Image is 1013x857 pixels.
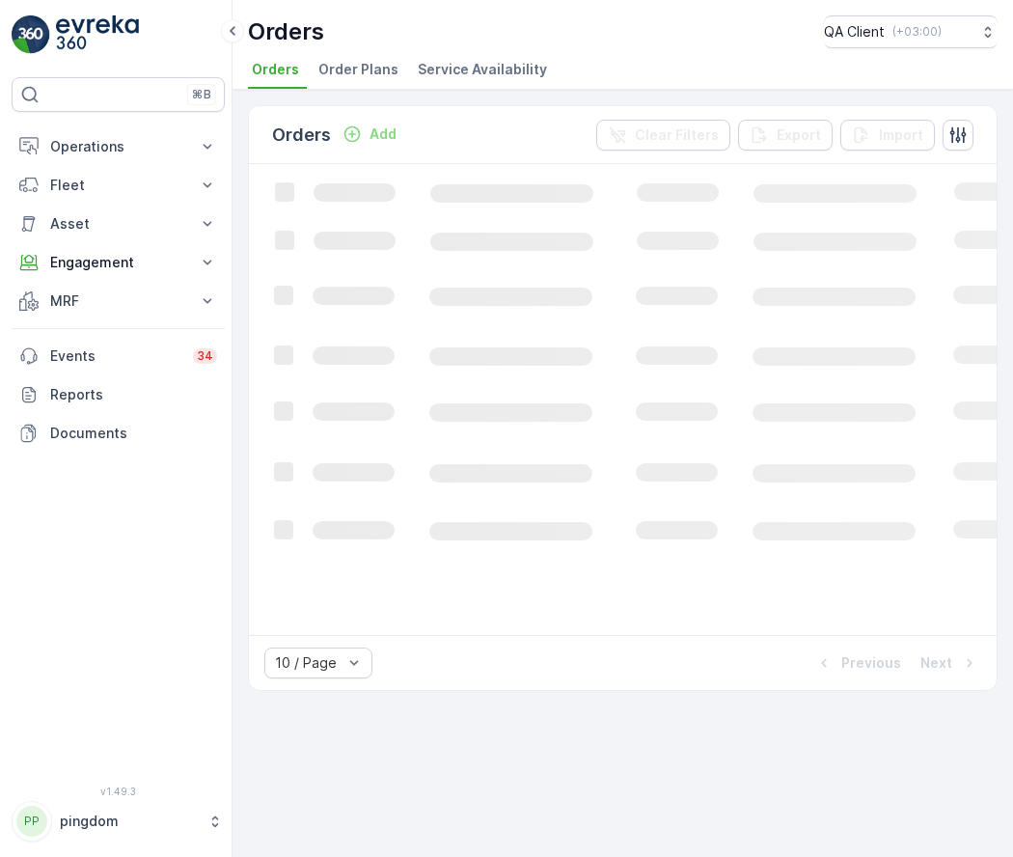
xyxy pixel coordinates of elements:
button: PPpingdom [12,801,225,842]
p: ( +03:00 ) [892,24,942,40]
p: QA Client [824,22,885,41]
button: Next [918,651,981,675]
p: 34 [197,348,213,364]
button: Fleet [12,166,225,205]
p: Events [50,346,181,366]
p: Export [777,125,821,145]
p: Engagement [50,253,186,272]
button: Add [335,123,404,146]
img: logo [12,15,50,54]
p: Operations [50,137,186,156]
span: Service Availability [418,60,547,79]
p: MRF [50,291,186,311]
button: Asset [12,205,225,243]
button: Operations [12,127,225,166]
button: Previous [812,651,903,675]
p: Next [920,653,952,673]
button: Export [738,120,833,151]
p: Asset [50,214,186,234]
p: Previous [841,653,901,673]
p: pingdom [60,812,198,831]
span: Order Plans [318,60,398,79]
button: MRF [12,282,225,320]
a: Documents [12,414,225,453]
button: Engagement [12,243,225,282]
button: Clear Filters [596,120,730,151]
button: Import [840,120,935,151]
a: Events34 [12,337,225,375]
button: QA Client(+03:00) [824,15,998,48]
p: Add [370,124,397,144]
p: Import [879,125,923,145]
span: Orders [252,60,299,79]
p: ⌘B [192,87,211,102]
p: Fleet [50,176,186,195]
a: Reports [12,375,225,414]
p: Orders [272,122,331,149]
p: Orders [248,16,324,47]
p: Documents [50,424,217,443]
div: PP [16,806,47,837]
p: Reports [50,385,217,404]
p: Clear Filters [635,125,719,145]
img: logo_light-DOdMpM7g.png [56,15,139,54]
span: v 1.49.3 [12,786,225,797]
